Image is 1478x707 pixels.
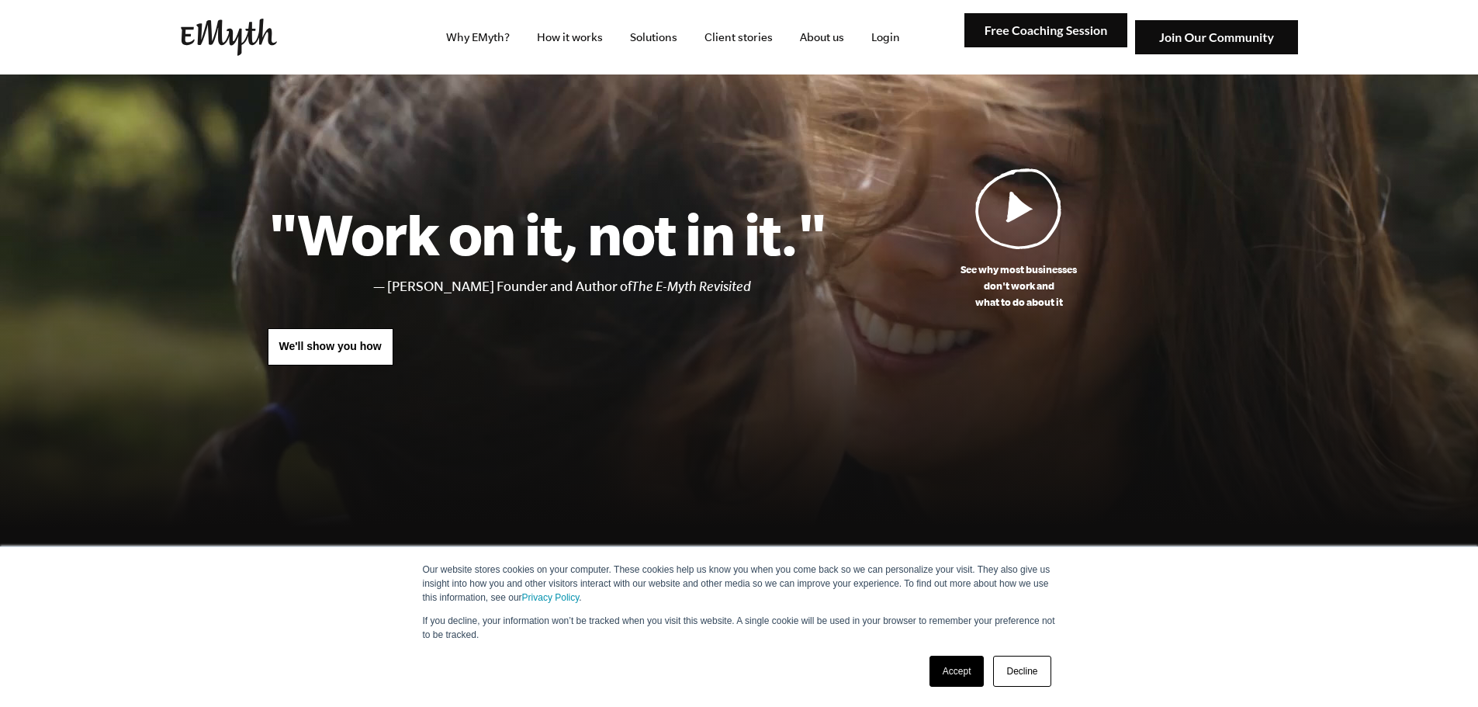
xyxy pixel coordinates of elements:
p: If you decline, your information won’t be tracked when you visit this website. A single cookie wi... [423,614,1056,642]
img: Free Coaching Session [964,13,1127,48]
h1: "Work on it, not in it." [268,199,827,268]
img: Play Video [975,168,1062,249]
p: See why most businesses don't work and what to do about it [827,262,1211,310]
p: Our website stores cookies on your computer. These cookies help us know you when you come back so... [423,563,1056,605]
i: The E-Myth Revisited [632,279,751,294]
a: See why most businessesdon't work andwhat to do about it [827,168,1211,310]
a: Accept [929,656,985,687]
a: Decline [993,656,1051,687]
img: EMyth [181,19,277,56]
img: Join Our Community [1135,20,1298,55]
span: We'll show you how [279,340,382,352]
li: [PERSON_NAME] Founder and Author of [387,276,827,298]
a: Privacy Policy [522,592,580,603]
a: We'll show you how [268,328,393,366]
